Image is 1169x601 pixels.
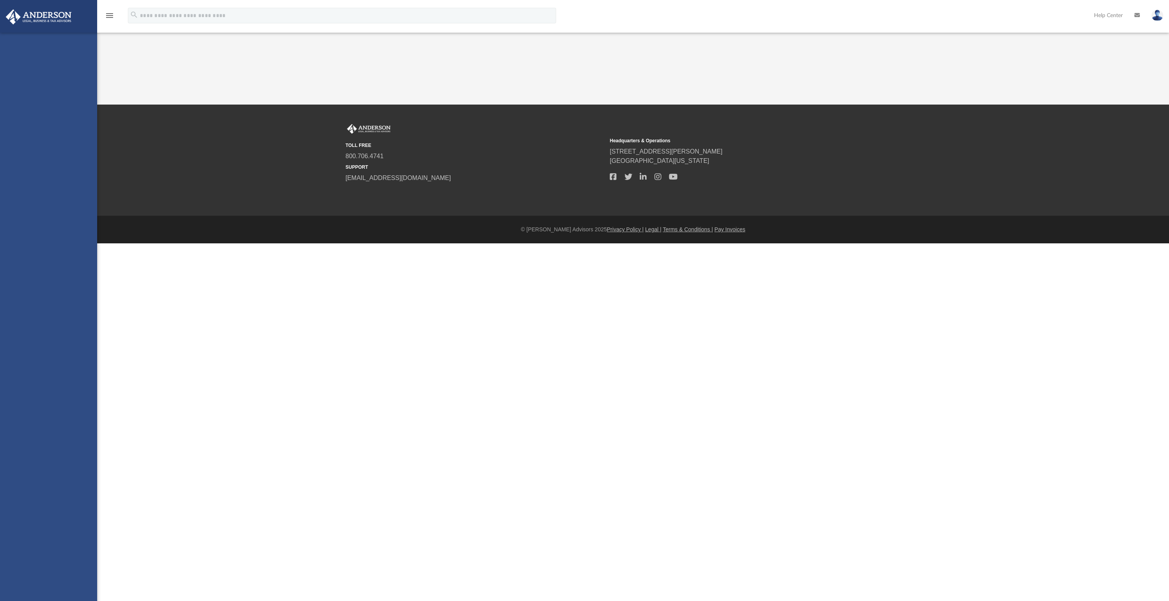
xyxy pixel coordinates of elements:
a: [STREET_ADDRESS][PERSON_NAME] [610,148,722,155]
i: search [130,10,138,19]
img: Anderson Advisors Platinum Portal [3,9,74,24]
a: Terms & Conditions | [663,226,713,232]
small: TOLL FREE [345,142,604,149]
img: User Pic [1152,10,1163,21]
a: Pay Invoices [714,226,745,232]
small: Headquarters & Operations [610,137,869,144]
div: © [PERSON_NAME] Advisors 2025 [97,225,1169,234]
a: [GEOGRAPHIC_DATA][US_STATE] [610,157,709,164]
a: menu [105,15,114,20]
a: Legal | [645,226,661,232]
small: SUPPORT [345,164,604,171]
a: Privacy Policy | [607,226,644,232]
i: menu [105,11,114,20]
img: Anderson Advisors Platinum Portal [345,124,392,134]
a: [EMAIL_ADDRESS][DOMAIN_NAME] [345,175,451,181]
a: 800.706.4741 [345,153,384,159]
